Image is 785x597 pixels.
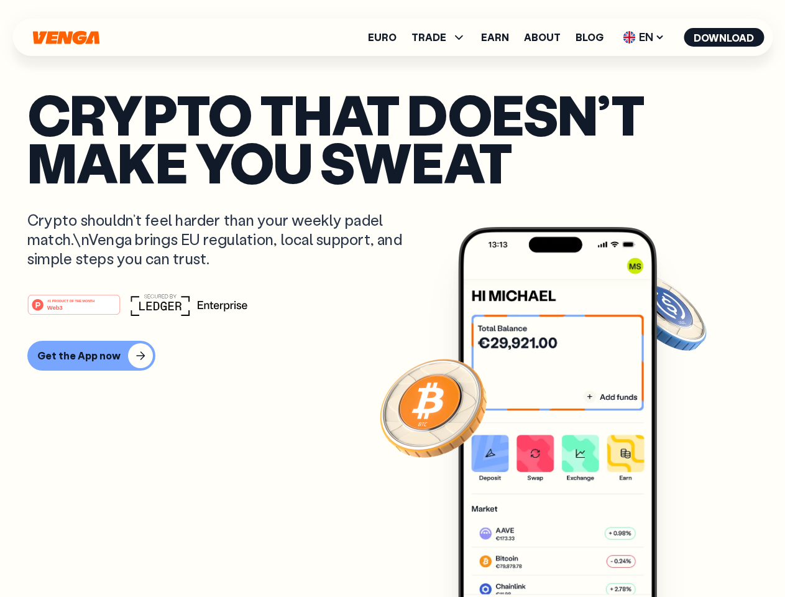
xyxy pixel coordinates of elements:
img: USDC coin [620,267,709,357]
a: Euro [368,32,397,42]
span: TRADE [411,32,446,42]
img: Bitcoin [377,351,489,463]
svg: Home [31,30,101,45]
tspan: #1 PRODUCT OF THE MONTH [47,298,94,302]
div: Get the App now [37,349,121,362]
a: Blog [576,32,604,42]
a: Get the App now [27,341,758,371]
p: Crypto that doesn’t make you sweat [27,90,758,185]
p: Crypto shouldn’t feel harder than your weekly padel match.\nVenga brings EU regulation, local sup... [27,210,420,269]
button: Get the App now [27,341,155,371]
a: #1 PRODUCT OF THE MONTHWeb3 [27,302,121,318]
span: TRADE [411,30,466,45]
a: About [524,32,561,42]
img: flag-uk [623,31,635,44]
span: EN [618,27,669,47]
button: Download [684,28,764,47]
a: Earn [481,32,509,42]
tspan: Web3 [47,303,63,310]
